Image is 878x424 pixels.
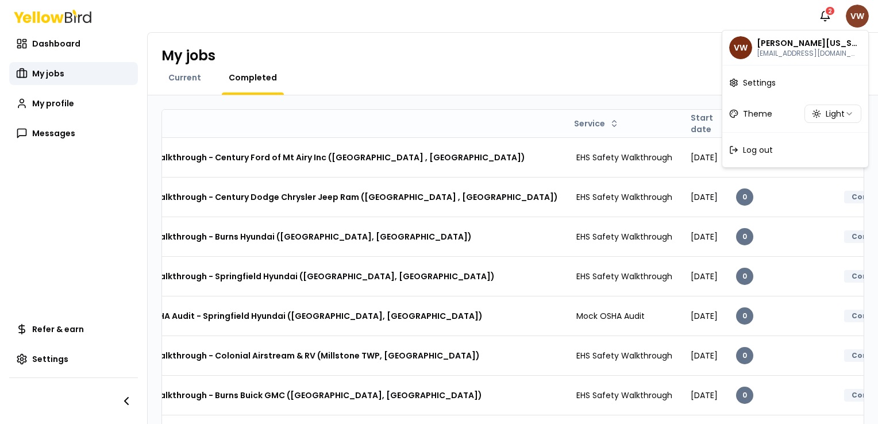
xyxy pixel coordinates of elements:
[743,77,776,88] span: Settings
[743,144,773,156] span: Log out
[743,108,772,120] span: Theme
[729,36,752,59] span: VW
[757,37,858,49] p: Vance Washington
[757,49,858,58] p: washingtonvance@yahoo.com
